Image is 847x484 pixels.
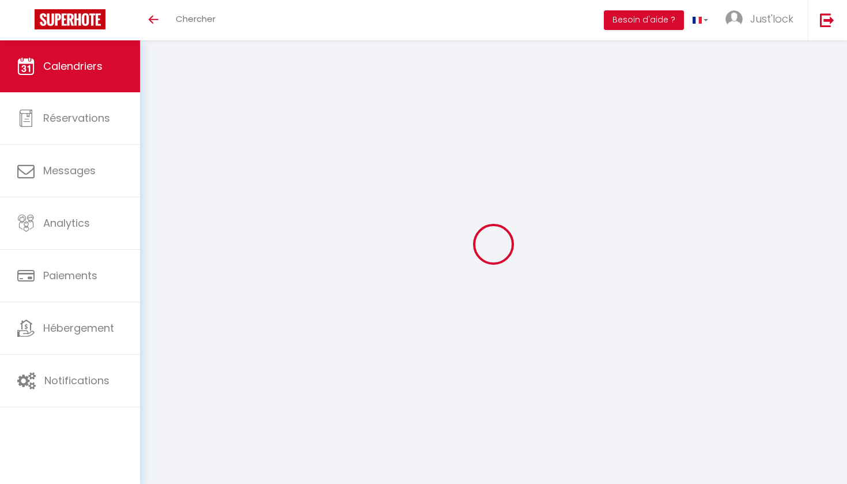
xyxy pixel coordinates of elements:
span: Calendriers [43,59,103,73]
span: Hébergement [43,321,114,335]
img: logout [820,13,834,27]
span: Analytics [43,216,90,230]
button: Besoin d'aide ? [604,10,684,30]
span: Paiements [43,268,97,283]
span: Réservations [43,111,110,125]
img: Super Booking [35,9,105,29]
span: Notifications [44,373,109,388]
img: ... [725,10,743,28]
span: Messages [43,163,96,178]
span: Chercher [176,13,215,25]
span: Just'lock [750,12,793,26]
